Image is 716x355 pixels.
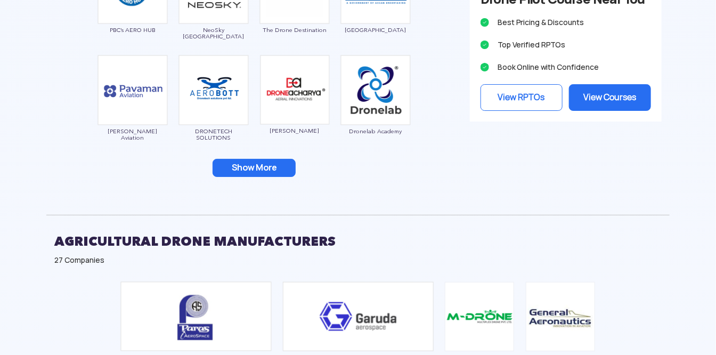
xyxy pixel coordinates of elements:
[178,55,249,125] img: bg_droneteech.png
[481,84,563,111] a: View RPTOs
[259,85,330,134] a: [PERSON_NAME]
[340,85,411,134] a: Dronelab Academy
[526,282,595,351] img: ic_general.png
[54,255,662,265] div: 27 Companies
[97,85,168,141] a: [PERSON_NAME] Aviation
[178,27,249,39] span: NeoSky [GEOGRAPHIC_DATA]
[481,15,651,30] li: Best Pricing & Discounts
[445,282,514,351] img: ic_multiplex.png
[259,127,330,134] span: [PERSON_NAME]
[481,37,651,52] li: Top Verified RPTOs
[178,128,249,141] span: DRONETECH SOLUTIONS
[178,85,249,141] a: DRONETECH SOLUTIONS
[259,27,330,33] span: The Drone Destination
[120,281,272,351] img: ic_paras_double.png
[569,84,651,111] a: View Courses
[340,55,411,125] img: ic_dronelab_new.png
[282,281,434,351] img: ic_garuda_eco.png
[213,159,296,177] button: Show More
[54,228,662,255] h2: AGRICULTURAL DRONE MANUFACTURERS
[97,128,168,141] span: [PERSON_NAME] Aviation
[97,55,168,125] img: ic_pavaman.png
[481,60,651,75] li: Book Online with Confidence
[97,27,168,33] span: PBC’s AERO HUB
[259,55,330,125] img: ic_dronacharyaaerial.png
[340,128,411,134] span: Dronelab Academy
[340,27,411,33] span: [GEOGRAPHIC_DATA]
